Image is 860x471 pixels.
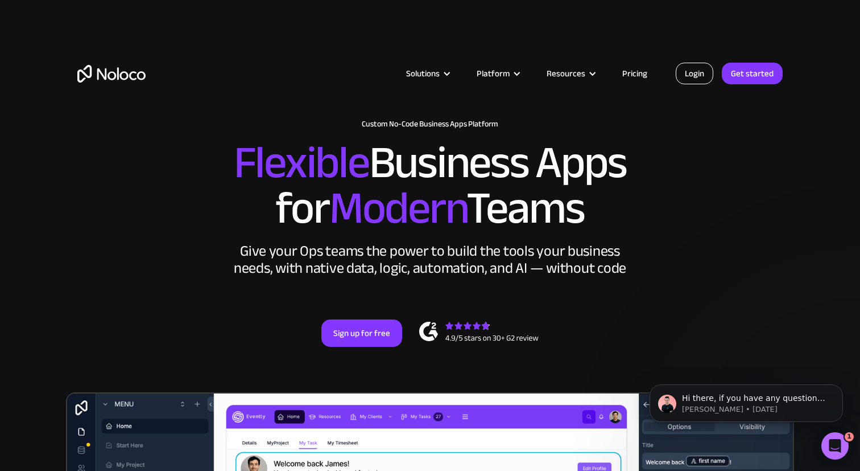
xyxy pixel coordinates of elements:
[77,65,146,83] a: home
[821,432,849,460] iframe: Intercom live chat
[676,63,713,84] a: Login
[547,66,585,81] div: Resources
[321,320,402,347] a: Sign up for free
[477,66,510,81] div: Platform
[231,243,629,277] div: Give your Ops teams the power to build the tools your business needs, with native data, logic, au...
[406,66,440,81] div: Solutions
[77,140,783,231] h2: Business Apps for Teams
[234,120,369,205] span: Flexible
[632,361,860,440] iframe: Intercom notifications message
[722,63,783,84] a: Get started
[608,66,661,81] a: Pricing
[532,66,608,81] div: Resources
[392,66,462,81] div: Solutions
[329,166,466,251] span: Modern
[845,432,854,441] span: 1
[462,66,532,81] div: Platform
